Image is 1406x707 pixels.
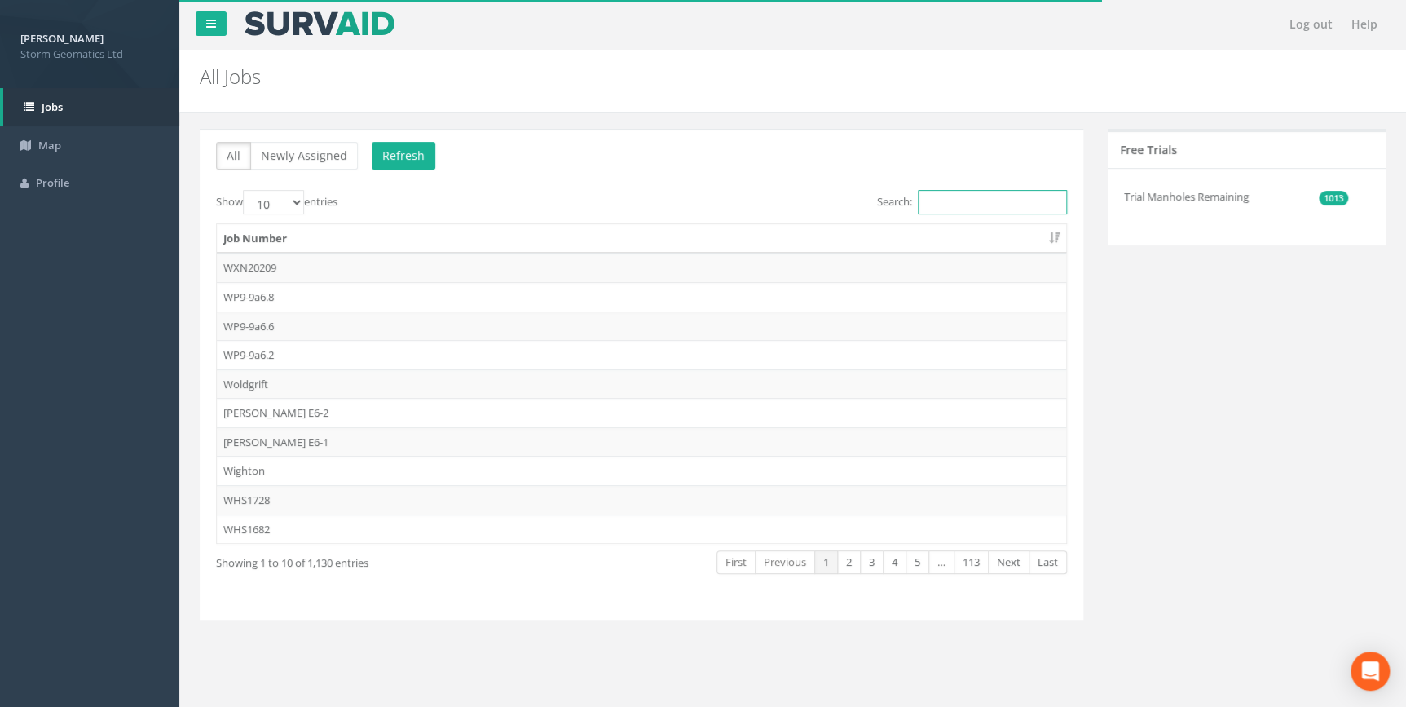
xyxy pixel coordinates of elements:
input: Search: [918,190,1067,214]
button: All [216,142,251,170]
a: 113 [954,550,989,574]
td: WP9-9a6.6 [217,312,1066,341]
span: Profile [36,175,69,190]
a: 5 [906,550,929,574]
td: Wighton [217,456,1066,485]
a: 2 [837,550,861,574]
a: Last [1029,550,1067,574]
td: WP9-9a6.8 [217,282,1066,312]
a: Previous [755,550,815,574]
span: Storm Geomatics Ltd [20,46,159,62]
h2: All Jobs [200,66,1184,87]
td: [PERSON_NAME] E6-1 [217,427,1066,457]
td: WHS1728 [217,485,1066,515]
span: Map [38,138,61,152]
a: Jobs [3,88,179,126]
label: Show entries [216,190,337,214]
span: 1013 [1319,191,1348,205]
select: Showentries [243,190,304,214]
label: Search: [877,190,1067,214]
td: WP9-9a6.2 [217,340,1066,369]
div: Open Intercom Messenger [1351,652,1390,691]
td: WXN20209 [217,253,1066,282]
a: … [928,550,954,574]
td: Woldgrift [217,369,1066,399]
button: Newly Assigned [250,142,358,170]
a: Next [988,550,1029,574]
li: Trial Manholes Remaining [1124,181,1348,213]
a: 4 [883,550,906,574]
td: WHS1682 [217,515,1066,544]
a: First [716,550,756,574]
a: [PERSON_NAME] Storm Geomatics Ltd [20,27,159,61]
th: Job Number: activate to sort column ascending [217,224,1066,254]
div: Showing 1 to 10 of 1,130 entries [216,549,556,571]
strong: [PERSON_NAME] [20,31,104,46]
button: Refresh [372,142,435,170]
td: [PERSON_NAME] E6-2 [217,398,1066,427]
a: 1 [814,550,838,574]
h5: Free Trials [1120,144,1177,156]
a: 3 [860,550,884,574]
span: Jobs [42,99,63,114]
